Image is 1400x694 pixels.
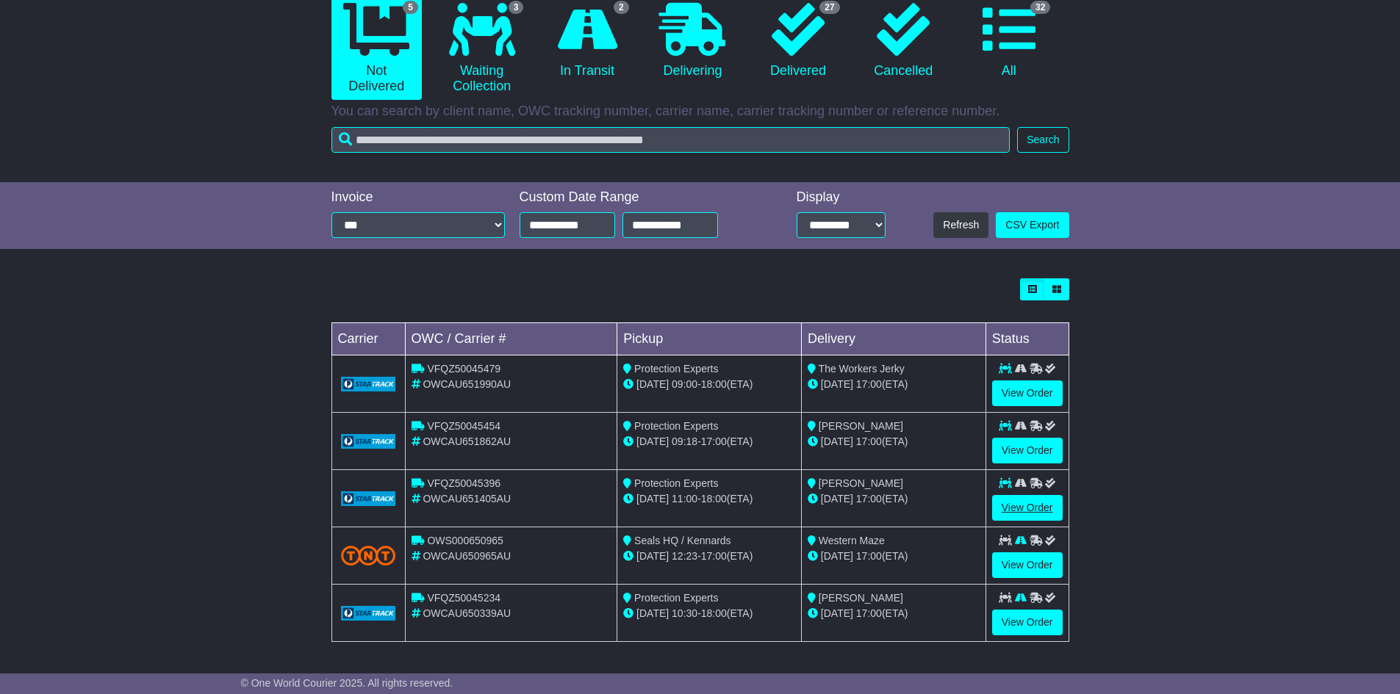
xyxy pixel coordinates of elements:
[634,420,718,432] span: Protection Experts
[520,189,755,206] div: Custom Date Range
[672,607,697,619] span: 10:30
[933,212,988,238] button: Refresh
[821,607,853,619] span: [DATE]
[1017,127,1069,153] button: Search
[808,606,980,621] div: (ETA)
[1030,1,1050,14] span: 32
[992,495,1063,521] a: View Order
[856,607,882,619] span: 17:00
[992,610,1063,635] a: View Order
[856,493,882,505] span: 17:00
[801,323,986,355] td: Delivery
[331,104,1069,120] p: You can search by client name, OWC tracking number, carrier name, carrier tracking number or refe...
[797,189,886,206] div: Display
[672,435,697,447] span: 09:18
[427,363,500,375] span: VFQZ50045479
[341,546,396,565] img: TNT_Domestic.png
[634,477,718,489] span: Protection Experts
[996,212,1069,238] a: CSV Export
[701,378,727,390] span: 18:00
[636,550,669,562] span: [DATE]
[427,535,503,546] span: OWS000650965
[819,592,903,604] span: [PERSON_NAME]
[701,493,727,505] span: 18:00
[808,434,980,449] div: (ETA)
[405,323,617,355] td: OWC / Carrier #
[614,1,629,14] span: 2
[341,377,396,391] img: GetCarrierServiceLogo
[341,491,396,506] img: GetCarrierServiceLogo
[672,493,697,505] span: 11:00
[821,550,853,562] span: [DATE]
[331,189,505,206] div: Invoice
[992,438,1063,463] a: View Order
[427,477,500,489] span: VFQZ50045396
[856,550,882,562] span: 17:00
[856,435,882,447] span: 17:00
[423,607,511,619] span: OWCAU650339AU
[623,606,795,621] div: - (ETA)
[634,592,718,604] span: Protection Experts
[636,607,669,619] span: [DATE]
[672,378,697,390] span: 09:00
[423,435,511,447] span: OWCAU651862AU
[623,434,795,449] div: - (ETA)
[634,363,718,375] span: Protection Experts
[808,377,980,392] div: (ETA)
[992,380,1063,406] a: View Order
[819,1,839,14] span: 27
[821,435,853,447] span: [DATE]
[701,550,727,562] span: 17:00
[636,378,669,390] span: [DATE]
[423,378,511,390] span: OWCAU651990AU
[819,535,885,546] span: Western Maze
[992,552,1063,578] a: View Order
[423,550,511,562] span: OWCAU650965AU
[819,477,903,489] span: [PERSON_NAME]
[672,550,697,562] span: 12:23
[423,493,511,505] span: OWCAU651405AU
[623,491,795,507] div: - (ETA)
[636,435,669,447] span: [DATE]
[341,606,396,621] img: GetCarrierServiceLogo
[821,378,853,390] span: [DATE]
[986,323,1069,355] td: Status
[341,434,396,449] img: GetCarrierServiceLogo
[427,592,500,604] span: VFQZ50045234
[241,677,453,689] span: © One World Courier 2025. All rights reserved.
[509,1,524,14] span: 3
[403,1,418,14] span: 5
[819,420,903,432] span: [PERSON_NAME]
[701,607,727,619] span: 18:00
[819,363,905,375] span: The Workers Jerky
[427,420,500,432] span: VFQZ50045454
[856,378,882,390] span: 17:00
[634,535,731,546] span: Seals HQ / Kennards
[821,493,853,505] span: [DATE]
[331,323,405,355] td: Carrier
[636,493,669,505] span: [DATE]
[808,549,980,564] div: (ETA)
[617,323,802,355] td: Pickup
[623,549,795,564] div: - (ETA)
[808,491,980,507] div: (ETA)
[623,377,795,392] div: - (ETA)
[701,435,727,447] span: 17:00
